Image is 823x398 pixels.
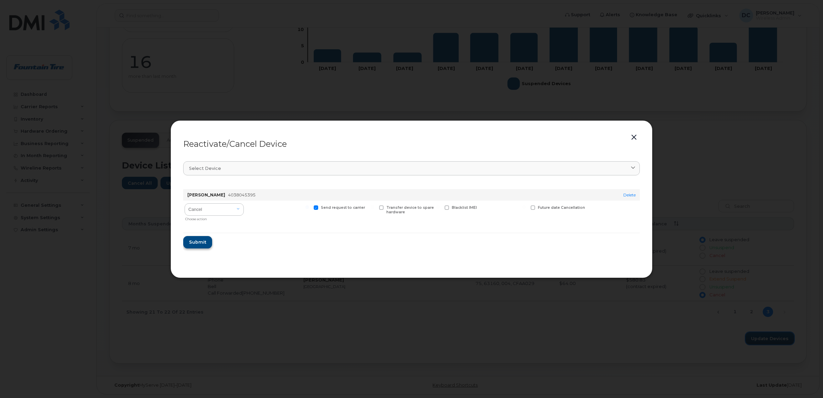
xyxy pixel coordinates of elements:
[183,236,212,248] button: Submit
[538,205,585,210] span: Future date Cancellation
[522,205,526,209] input: Future date Cancellation
[228,192,256,197] span: 4038045395
[386,205,434,214] span: Transfer device to spare hardware
[623,192,636,197] a: Delete
[187,192,225,197] strong: [PERSON_NAME]
[183,161,640,175] a: Select device
[183,140,640,148] div: Reactivate/Cancel Device
[189,239,206,245] span: Submit
[185,214,244,222] div: Choose action
[305,205,309,209] input: Send request to carrier
[436,205,440,209] input: Blacklist IMEI
[321,205,365,210] span: Send request to carrier
[189,165,221,172] span: Select device
[452,205,477,210] span: Blacklist IMEI
[371,205,374,209] input: Transfer device to spare hardware
[793,368,818,393] iframe: Messenger Launcher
